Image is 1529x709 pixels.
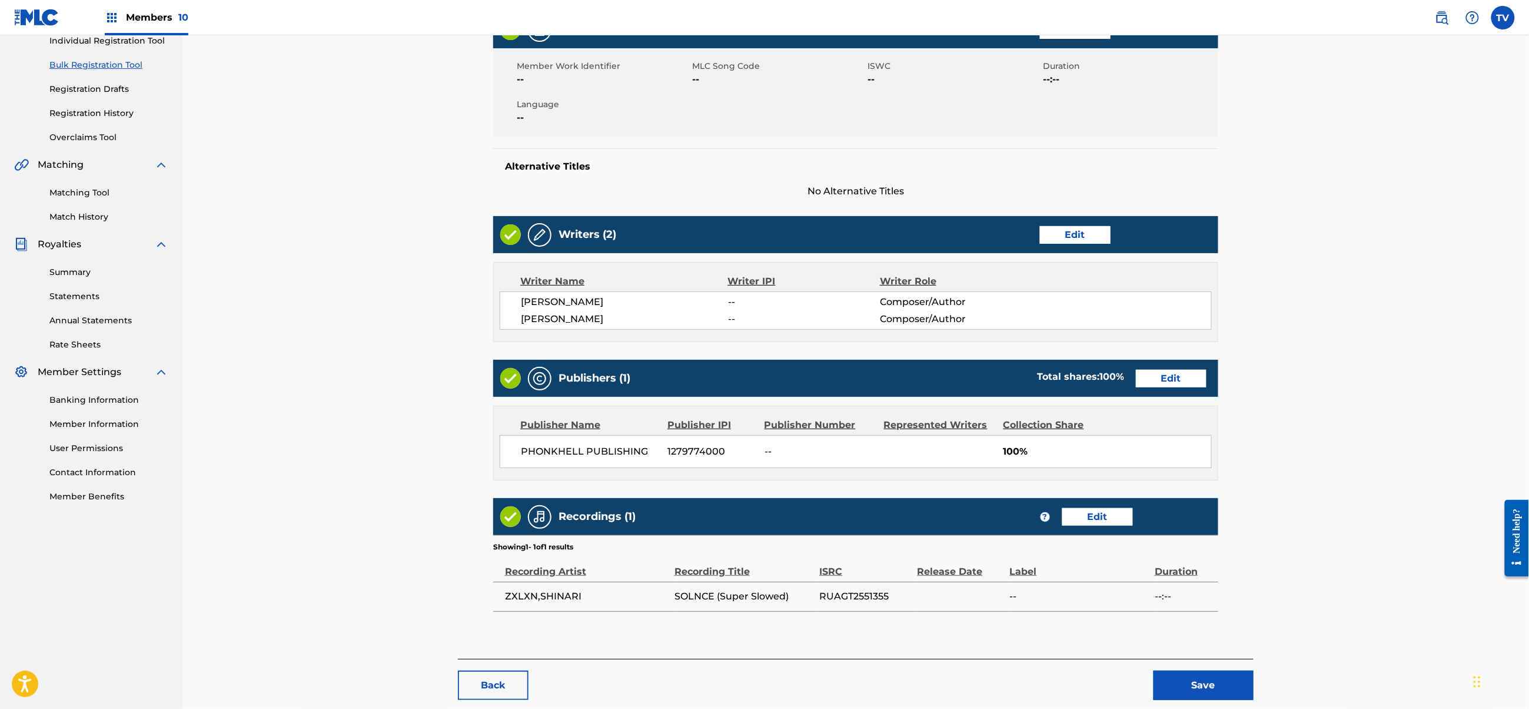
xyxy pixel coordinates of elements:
img: Member Settings [14,365,28,379]
a: Matching Tool [49,187,168,199]
a: Edit [1040,226,1111,244]
span: [PERSON_NAME] [521,312,728,326]
div: Chat-Widget [1470,652,1529,709]
a: Annual Statements [49,314,168,327]
span: Royalties [38,237,81,251]
iframe: Chat Widget [1470,652,1529,709]
span: 10 [178,12,188,23]
h5: Writers (2) [559,228,616,241]
a: Registration Drafts [49,83,168,95]
img: Valid [500,224,521,245]
img: expand [154,158,168,172]
a: Registration History [49,107,168,120]
a: Bulk Registration Tool [49,59,168,71]
span: ISWC [867,60,1040,72]
img: expand [154,237,168,251]
div: Duration [1155,552,1212,579]
span: Member Settings [38,365,121,379]
img: Valid [500,368,521,389]
a: Banking Information [49,394,168,406]
a: Rate Sheets [49,339,168,351]
div: Ziehen [1474,664,1481,700]
a: Public Search [1430,6,1454,29]
span: --:-- [1155,589,1212,604]
iframe: Resource Center [1496,491,1529,586]
span: RUAGT2551355 [819,589,911,604]
span: SOLNCE (Super Slowed) [674,589,813,604]
span: Member Work Identifier [517,60,689,72]
span: Composer/Author [880,295,1018,309]
span: Members [126,11,188,24]
h5: Recordings (1) [559,510,636,524]
span: Matching [38,158,84,172]
div: Collection Share [1003,418,1107,432]
span: [PERSON_NAME] [521,295,728,309]
span: 1279774000 [668,445,756,459]
div: Help [1461,6,1484,29]
span: MLC Song Code [692,60,865,72]
a: Overclaims Tool [49,131,168,144]
span: -- [1010,589,1149,604]
img: Publishers [533,372,547,386]
img: Recordings [533,510,547,524]
img: Matching [14,158,29,172]
div: User Menu [1491,6,1515,29]
span: ? [1041,512,1050,522]
div: Publisher IPI [667,418,756,432]
span: -- [692,72,865,87]
span: -- [517,111,689,125]
a: Summary [49,266,168,279]
span: Duration [1043,60,1215,72]
a: User Permissions [49,442,168,455]
span: -- [728,312,880,326]
img: Valid [500,506,521,527]
button: Save [1154,671,1254,700]
span: ZXLXN,SHINARI [505,589,669,604]
span: Language [517,98,689,111]
img: search [1435,11,1449,25]
a: Member Benefits [49,491,168,503]
img: expand [154,365,168,379]
div: Writer Role [880,274,1018,289]
div: Release Date [918,552,1004,579]
span: -- [728,295,880,309]
img: help [1465,11,1480,25]
div: Publisher Number [765,418,875,432]
a: Contact Information [49,466,168,479]
div: ISRC [819,552,911,579]
h5: Alternative Titles [505,161,1206,173]
span: -- [867,72,1040,87]
a: Match History [49,211,168,223]
div: Total shares: [1037,370,1124,384]
span: No Alternative Titles [493,184,1218,198]
img: Writers [533,228,547,242]
div: Writer IPI [728,274,880,289]
img: Top Rightsholders [105,11,119,25]
div: Writer Name [520,274,728,289]
p: Showing 1 - 1 of 1 results [493,542,573,552]
span: Composer/Author [880,312,1018,326]
button: Back [458,671,528,700]
div: Label [1010,552,1149,579]
a: Member Information [49,418,168,430]
a: Individual Registration Tool [49,35,168,47]
div: Publisher Name [520,418,659,432]
a: Edit [1136,370,1206,387]
span: --:-- [1043,72,1215,87]
a: Edit [1062,508,1133,526]
span: -- [517,72,689,87]
span: -- [765,445,875,459]
div: Recording Artist [505,552,669,579]
h5: Publishers (1) [559,372,630,385]
div: Recording Title [674,552,813,579]
div: Represented Writers [884,418,995,432]
a: Statements [49,290,168,303]
img: MLC Logo [14,9,59,26]
img: Royalties [14,237,28,251]
span: 100% [1003,445,1211,459]
span: PHONKHELL PUBLISHING [521,445,659,459]
span: 100 % [1099,371,1124,382]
